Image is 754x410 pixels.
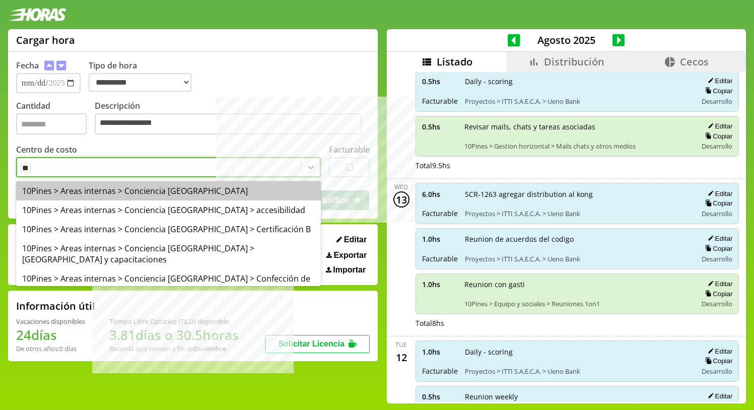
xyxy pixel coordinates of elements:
[465,77,691,86] span: Daily - scoring
[16,299,95,313] h2: Información útil
[705,122,732,130] button: Editar
[465,347,691,357] span: Daily - scoring
[702,254,732,263] span: Desarrollo
[437,55,472,69] span: Listado
[702,132,732,141] button: Copiar
[465,189,691,199] span: SCR-1263 agregar distribution al kong
[95,113,362,134] textarea: Descripción
[194,344,226,353] b: Diciembre
[702,209,732,218] span: Desarrollo
[333,235,370,245] button: Editar
[702,244,732,253] button: Copiar
[109,326,239,344] h1: 3.81 días o 30.5 horas
[16,33,75,47] h1: Cargar hora
[16,144,77,155] label: Centro de costo
[265,335,370,353] button: Solicitar Licencia
[16,239,321,269] div: 10Pines > Areas internas > Conciencia [GEOGRAPHIC_DATA] > [GEOGRAPHIC_DATA] y capacitaciones
[702,367,732,376] span: Desarrollo
[465,97,691,106] span: Proyectos > ITTI S.A.E.C.A. > Ueno Bank
[422,366,458,376] span: Facturable
[278,339,345,348] span: Solicitar Licencia
[464,142,691,151] span: 10Pines > Gestion horizontal > Mails chats y otros medios
[16,326,85,344] h1: 24 días
[702,299,732,308] span: Desarrollo
[422,77,458,86] span: 0.5 hs
[520,33,612,47] span: Agosto 2025
[393,191,409,208] div: 13
[416,161,739,170] div: Total 9.5 hs
[464,299,691,308] span: 10Pines > Equipo y sociales > Reuniones 1on1
[395,340,407,349] div: Tue
[422,347,458,357] span: 1.0 hs
[89,73,191,92] select: Tipo de hora
[705,189,732,198] button: Editar
[422,280,457,289] span: 1.0 hs
[387,72,746,402] div: scrollable content
[544,55,604,69] span: Distribución
[422,254,458,263] span: Facturable
[702,199,732,208] button: Copiar
[416,318,739,328] div: Total 8 hs
[333,251,367,260] span: Exportar
[393,349,409,365] div: 12
[465,367,691,376] span: Proyectos > ITTI S.A.E.C.A. > Ueno Bank
[422,234,458,244] span: 1.0 hs
[109,344,239,353] div: Recordá que vencen a fin de
[89,60,199,93] label: Tipo de hora
[702,87,732,95] button: Copiar
[16,60,39,71] label: Fecha
[680,55,709,69] span: Cecos
[16,113,87,135] input: Cantidad
[344,235,367,244] span: Editar
[702,290,732,298] button: Copiar
[422,209,458,218] span: Facturable
[705,347,732,356] button: Editar
[705,77,732,85] button: Editar
[109,317,239,326] div: Tiempo Libre Optativo (TiLO) disponible
[16,181,321,200] div: 10Pines > Areas internas > Conciencia [GEOGRAPHIC_DATA]
[16,344,85,353] div: De otros años: 0 días
[705,280,732,288] button: Editar
[464,122,691,131] span: Revisar mails, chats y tareas asociadas
[95,100,370,137] label: Descripción
[422,392,458,401] span: 0.5 hs
[16,317,85,326] div: Vacaciones disponibles
[422,122,457,131] span: 0.5 hs
[16,100,95,137] label: Cantidad
[702,142,732,151] span: Desarrollo
[333,265,366,275] span: Importar
[705,392,732,400] button: Editar
[465,392,691,401] span: Reunion weekly
[8,8,66,21] img: logotipo
[394,183,408,191] div: Wed
[329,144,370,155] label: Facturable
[16,269,321,299] div: 10Pines > Areas internas > Conciencia [GEOGRAPHIC_DATA] > Confección de [PERSON_NAME]
[422,96,458,106] span: Facturable
[465,209,691,218] span: Proyectos > ITTI S.A.E.C.A. > Ueno Bank
[465,254,691,263] span: Proyectos > ITTI S.A.E.C.A. > Ueno Bank
[702,357,732,365] button: Copiar
[16,200,321,220] div: 10Pines > Areas internas > Conciencia [GEOGRAPHIC_DATA] > accesibilidad
[465,234,691,244] span: Reunion de acuerdos del codigo
[702,97,732,106] span: Desarrollo
[464,280,691,289] span: Reunion con gasti
[16,220,321,239] div: 10Pines > Areas internas > Conciencia [GEOGRAPHIC_DATA] > Certificación B
[323,250,370,260] button: Exportar
[705,234,732,243] button: Editar
[422,189,458,199] span: 6.0 hs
